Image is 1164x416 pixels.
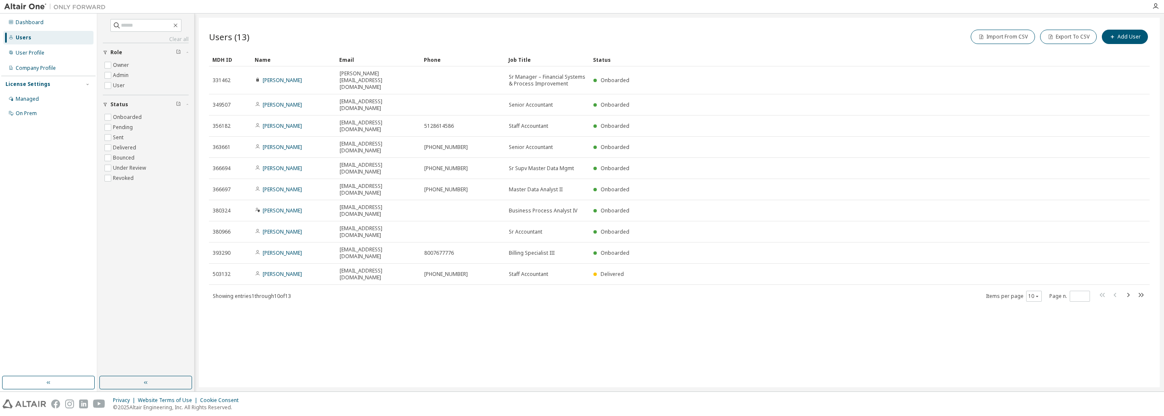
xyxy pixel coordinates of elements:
span: Clear filter [176,101,181,108]
button: Role [103,43,189,62]
button: Status [103,95,189,114]
span: 380324 [213,207,231,214]
div: Email [339,53,417,66]
span: 503132 [213,271,231,278]
span: [PHONE_NUMBER] [424,186,468,193]
a: [PERSON_NAME] [263,101,302,108]
a: [PERSON_NAME] [263,122,302,129]
span: 366694 [213,165,231,172]
span: Sr Supv Master Data Mgmt [509,165,574,172]
button: Export To CSV [1040,30,1097,44]
a: Clear all [103,36,189,43]
span: 366697 [213,186,231,193]
label: Owner [113,60,131,70]
div: Status [593,53,1106,66]
span: [EMAIL_ADDRESS][DOMAIN_NAME] [340,141,417,154]
span: Onboarded [601,143,629,151]
span: [EMAIL_ADDRESS][DOMAIN_NAME] [340,162,417,175]
button: Add User [1102,30,1148,44]
p: © 2025 Altair Engineering, Inc. All Rights Reserved. [113,404,244,411]
div: Job Title [508,53,586,66]
span: Senior Accountant [509,144,553,151]
div: Company Profile [16,65,56,72]
img: youtube.svg [93,399,105,408]
span: [EMAIL_ADDRESS][DOMAIN_NAME] [340,246,417,260]
span: Onboarded [601,77,629,84]
label: User [113,80,126,91]
span: 356182 [213,123,231,129]
span: Users (13) [209,31,250,43]
span: 331462 [213,77,231,84]
label: Revoked [113,173,135,183]
a: [PERSON_NAME] [263,186,302,193]
span: 349507 [213,102,231,108]
div: Managed [16,96,39,102]
button: 10 [1028,293,1040,300]
div: Dashboard [16,19,44,26]
span: Onboarded [601,207,629,214]
label: Pending [113,122,135,132]
button: Import From CSV [971,30,1035,44]
label: Admin [113,70,130,80]
a: [PERSON_NAME] [263,207,302,214]
a: [PERSON_NAME] [263,270,302,278]
label: Onboarded [113,112,143,122]
div: Website Terms of Use [138,397,200,404]
div: License Settings [5,81,50,88]
span: [PHONE_NUMBER] [424,165,468,172]
label: Bounced [113,153,136,163]
span: [PERSON_NAME][EMAIL_ADDRESS][DOMAIN_NAME] [340,70,417,91]
span: Page n. [1049,291,1090,302]
span: [EMAIL_ADDRESS][DOMAIN_NAME] [340,119,417,133]
div: Name [255,53,332,66]
span: [EMAIL_ADDRESS][DOMAIN_NAME] [340,183,417,196]
span: Onboarded [601,186,629,193]
span: Onboarded [601,228,629,235]
span: Clear filter [176,49,181,56]
span: Sr Accountant [509,229,542,235]
a: [PERSON_NAME] [263,77,302,84]
a: [PERSON_NAME] [263,165,302,172]
span: [EMAIL_ADDRESS][DOMAIN_NAME] [340,225,417,239]
a: [PERSON_NAME] [263,143,302,151]
span: [EMAIL_ADDRESS][DOMAIN_NAME] [340,204,417,218]
label: Under Review [113,163,148,173]
span: Staff Accountant [509,271,548,278]
span: 5128614586 [424,123,454,129]
span: 393290 [213,250,231,256]
span: 8007677776 [424,250,454,256]
span: Sr Manager – Financial Systems & Process Improvement [509,74,586,87]
div: On Prem [16,110,37,117]
span: Showing entries 1 through 10 of 13 [213,292,291,300]
label: Sent [113,132,125,143]
span: Business Process Analyst IV [509,207,577,214]
div: MDH ID [212,53,248,66]
img: altair_logo.svg [3,399,46,408]
span: Role [110,49,122,56]
span: [PHONE_NUMBER] [424,271,468,278]
img: linkedin.svg [79,399,88,408]
span: Status [110,101,128,108]
span: 380966 [213,229,231,235]
div: User Profile [16,50,44,56]
span: Onboarded [601,165,629,172]
div: Users [16,34,31,41]
img: facebook.svg [51,399,60,408]
span: Master Data Analyst II [509,186,563,193]
span: Senior Accountant [509,102,553,108]
img: instagram.svg [65,399,74,408]
span: Onboarded [601,249,629,256]
div: Phone [424,53,502,66]
span: Onboarded [601,101,629,108]
label: Delivered [113,143,138,153]
img: Altair One [4,3,110,11]
span: Billing Specialist III [509,250,555,256]
span: Staff Accountant [509,123,548,129]
div: Cookie Consent [200,397,244,404]
span: [PHONE_NUMBER] [424,144,468,151]
span: Onboarded [601,122,629,129]
span: [EMAIL_ADDRESS][DOMAIN_NAME] [340,267,417,281]
span: 363661 [213,144,231,151]
span: Delivered [601,270,624,278]
a: [PERSON_NAME] [263,249,302,256]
